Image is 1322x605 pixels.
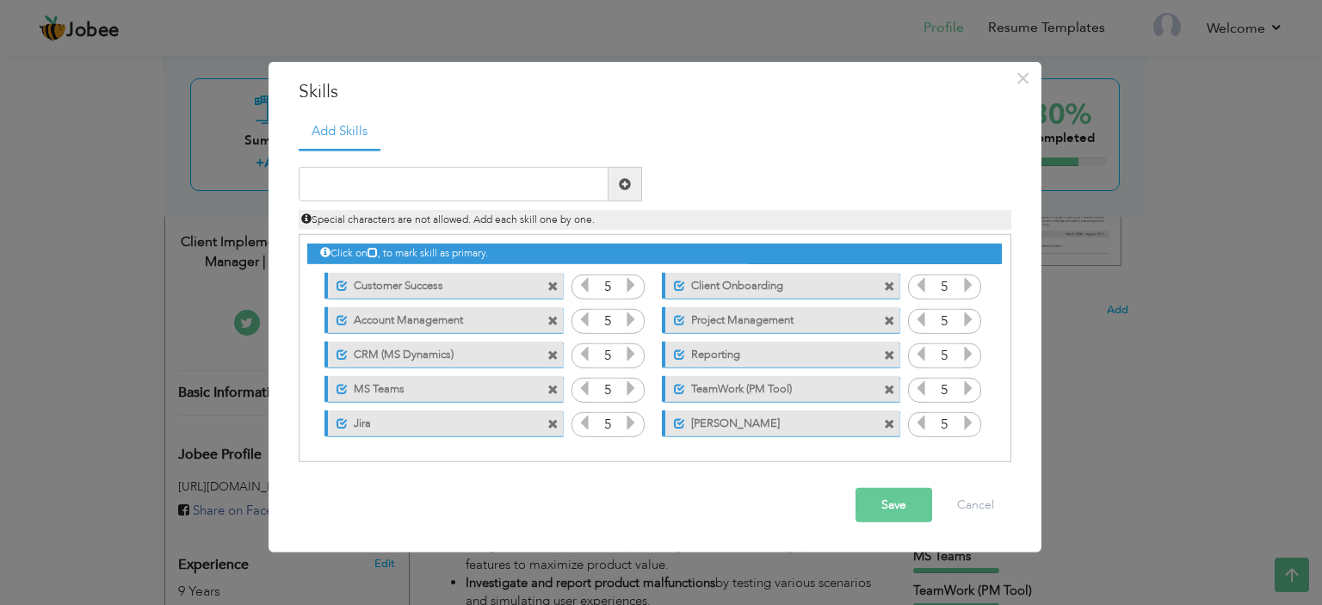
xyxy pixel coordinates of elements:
[348,410,519,431] label: Jira
[856,488,932,522] button: Save
[299,113,380,151] a: Add Skills
[1016,62,1030,93] span: ×
[940,488,1011,522] button: Cancel
[1010,64,1037,91] button: Close
[348,375,519,397] label: MS Teams
[685,410,856,431] label: Trello
[348,272,519,293] label: Customer Success
[307,244,1001,263] div: Click on , to mark skill as primary.
[685,375,856,397] label: TeamWork (PM Tool)
[685,272,856,293] label: Client Onboarding
[348,306,519,328] label: Account Management
[685,306,856,328] label: Project Management
[301,213,595,226] span: Special characters are not allowed. Add each skill one by one.
[348,341,519,362] label: CRM (MS Dynamics)
[299,78,1011,104] h3: Skills
[685,341,856,362] label: Reporting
